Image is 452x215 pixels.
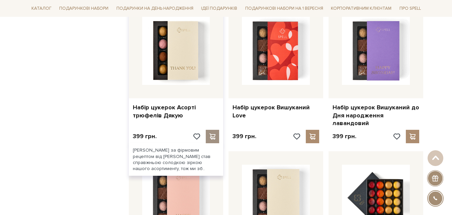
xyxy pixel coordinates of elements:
[397,3,424,14] a: Про Spell
[233,132,256,140] p: 399 грн.
[133,132,157,140] p: 399 грн.
[333,104,419,127] a: Набір цукерок Вишуканий до Дня народження лавандовий
[243,3,326,14] a: Подарункові набори на 1 Вересня
[333,132,356,140] p: 399 грн.
[114,3,196,14] a: Подарунки на День народження
[133,104,219,119] a: Набір цукерок Асорті трюфелів Дякую
[29,3,54,14] a: Каталог
[129,143,223,176] div: [PERSON_NAME] за фірмовим рецептом від [PERSON_NAME] став справжньою солодкою зіркою нашого асорт...
[198,3,240,14] a: Ідеї подарунків
[328,3,394,14] a: Корпоративним клієнтам
[233,104,319,119] a: Набір цукерок Вишуканий Love
[57,3,111,14] a: Подарункові набори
